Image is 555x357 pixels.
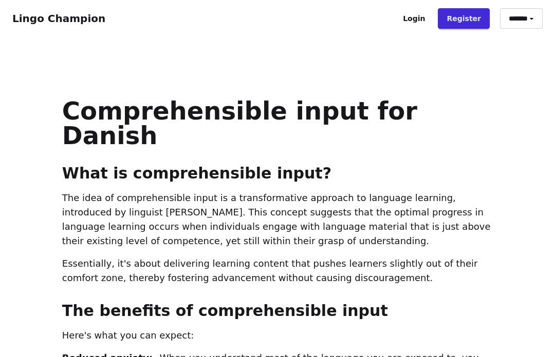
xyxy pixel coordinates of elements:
[394,8,434,29] a: Login
[62,302,493,320] h2: The benefits of comprehensible input
[12,12,105,25] a: Lingo Champion
[62,256,493,285] p: Essentially, it's about delivering learning content that pushes learners slightly out of their co...
[438,8,490,29] a: Register
[62,98,493,148] h1: Comprehensible input for Danish
[62,191,493,248] p: The idea of comprehensible input is a transformative approach to language learning, introduced by...
[62,164,493,183] h2: What is comprehensible input?
[62,328,493,343] p: Here's what you can expect:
